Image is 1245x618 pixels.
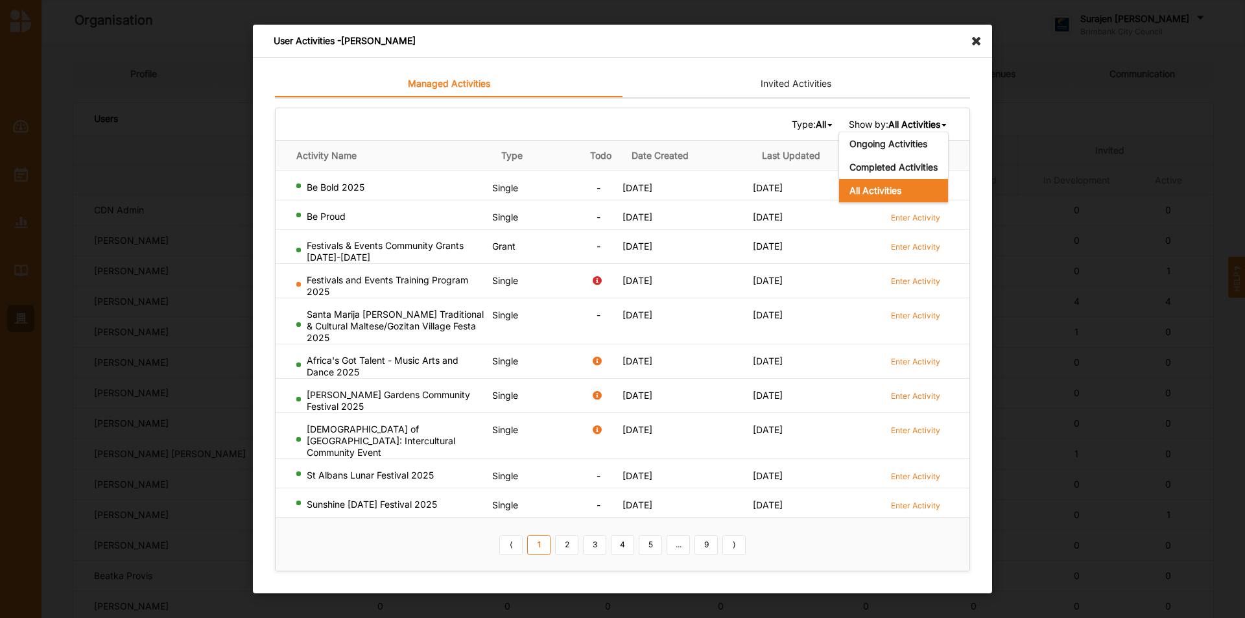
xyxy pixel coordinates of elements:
span: Type: [792,118,835,130]
span: [DATE] [622,355,652,366]
span: [DATE] [622,211,652,222]
span: [DATE] [753,182,783,193]
div: Be Proud [296,211,487,222]
a: Enter Activity [891,240,940,252]
span: [DATE] [622,241,652,252]
span: [DATE] [622,424,652,435]
span: [DATE] [753,424,783,435]
b: Ongoing Activities [849,138,927,149]
span: Single [492,275,518,286]
b: All Activities [888,119,940,130]
span: Single [492,499,518,510]
span: Single [492,424,518,435]
th: Type [492,140,579,171]
span: [DATE] [753,390,783,401]
a: Enter Activity [891,423,940,436]
span: [DATE] [753,470,783,481]
div: Santa Marija [PERSON_NAME] Traditional & Cultural Maltese/Gozitan Village Festa 2025 [296,309,487,344]
div: User Activities - [PERSON_NAME] [253,25,992,58]
span: [DATE] [753,241,783,252]
th: Todo [579,140,622,171]
a: Managed Activities [275,71,622,97]
label: Enter Activity [891,212,940,223]
label: Enter Activity [891,425,940,436]
label: Enter Activity [891,471,940,482]
span: - [597,182,600,193]
span: [DATE] [753,309,783,320]
label: Enter Activity [891,276,940,287]
span: [DATE] [622,309,652,320]
span: [DATE] [753,211,783,222]
a: 3 [583,534,606,555]
label: Enter Activity [891,241,940,252]
a: 9 [694,534,718,555]
span: Show by: [849,118,949,130]
a: 1 [527,534,551,555]
label: Enter Activity [891,500,940,511]
label: Enter Activity [891,356,940,367]
div: Festivals & Events Community Grants [DATE]-[DATE] [296,240,487,263]
div: [DEMOGRAPHIC_DATA] of [GEOGRAPHIC_DATA]: Intercultural Community Event [296,423,487,458]
label: Enter Activity [891,310,940,321]
span: Single [492,211,518,222]
span: [DATE] [622,390,652,401]
span: [DATE] [622,182,652,193]
span: [DATE] [753,499,783,510]
b: All Activities [849,185,901,196]
span: Single [492,182,518,193]
div: Africa's Got Talent - Music Arts and Dance 2025 [296,355,487,378]
label: Enter Activity [891,390,940,401]
div: Festivals and Events Training Program 2025 [296,274,487,298]
span: [DATE] [622,470,652,481]
a: Enter Activity [891,274,940,287]
b: All [816,119,826,130]
a: Previous item [499,534,523,555]
span: Grant [492,241,516,252]
a: 5 [639,534,662,555]
span: [DATE] [622,275,652,286]
a: Enter Activity [891,469,940,482]
div: [PERSON_NAME] Gardens Community Festival 2025 [296,389,487,412]
a: Enter Activity [891,389,940,401]
th: Last Updated [753,140,883,171]
span: - [597,241,600,252]
a: Enter Activity [891,309,940,321]
a: Enter Activity [891,499,940,511]
th: Date Created [622,140,753,171]
div: Be Bold 2025 [296,182,487,193]
a: ... [667,534,690,555]
span: - [597,499,600,510]
div: Sunshine [DATE] Festival 2025 [296,499,487,510]
a: Enter Activity [891,211,940,223]
a: Enter Activity [891,355,940,367]
span: [DATE] [622,499,652,510]
a: Next item [722,534,746,555]
a: Invited Activities [622,71,970,97]
div: Pagination Navigation [497,533,748,555]
span: Single [492,390,518,401]
span: Single [492,309,518,320]
span: - [597,470,600,481]
th: Activity Name [276,140,492,171]
span: - [597,211,600,222]
span: [DATE] [753,355,783,366]
a: 4 [611,534,634,555]
span: [DATE] [753,275,783,286]
span: Single [492,470,518,481]
a: 2 [555,534,578,555]
div: St Albans Lunar Festival 2025 [296,469,487,481]
span: - [597,309,600,320]
span: Single [492,355,518,366]
b: Completed Activities [849,161,938,172]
